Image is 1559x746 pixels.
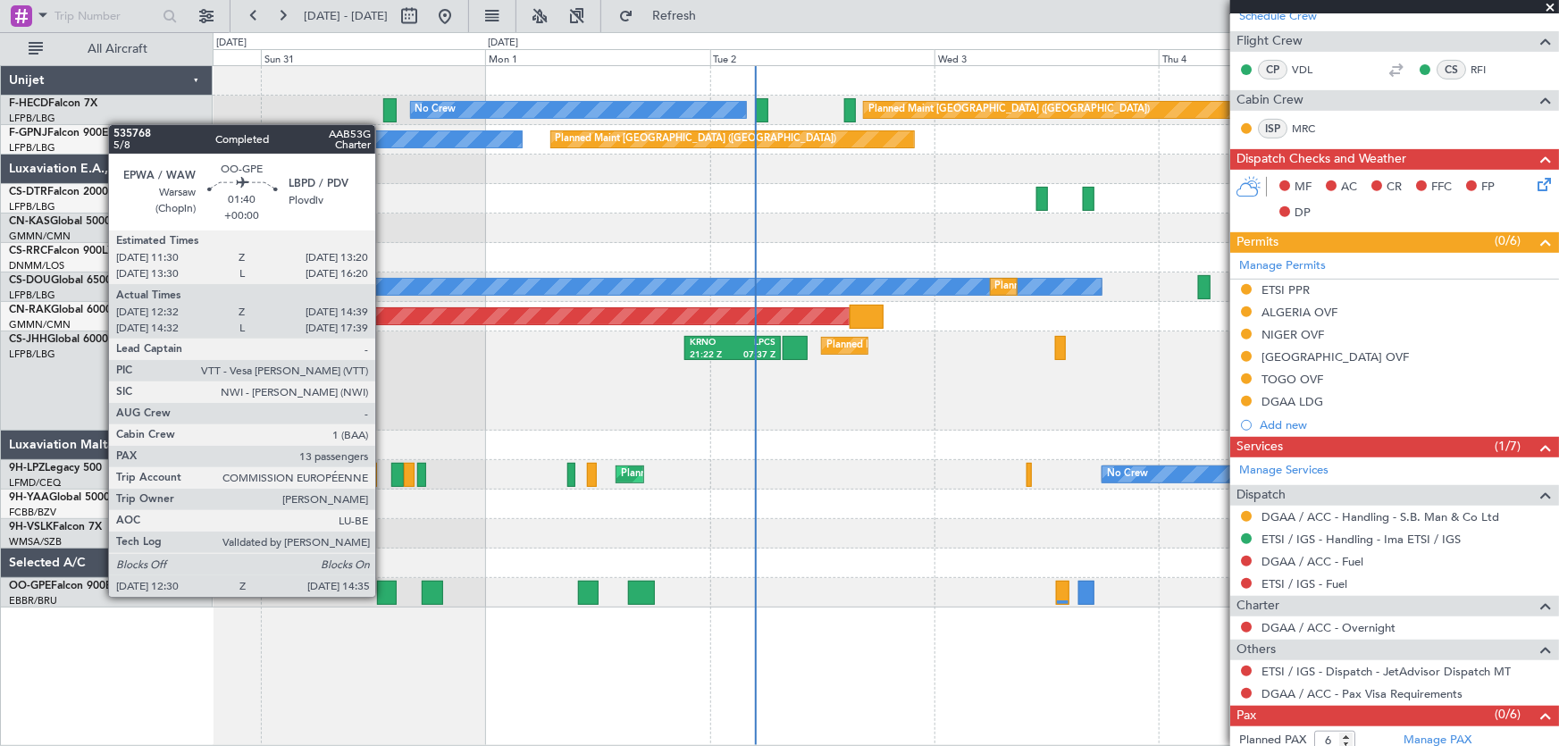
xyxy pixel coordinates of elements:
[9,581,51,591] span: OO-GPE
[1236,485,1286,506] span: Dispatch
[485,49,709,65] div: Mon 1
[9,200,55,214] a: LFPB/LBG
[9,128,115,138] a: F-GPNJFalcon 900EX
[9,246,47,256] span: CS-RRC
[415,96,457,123] div: No Crew
[1261,686,1463,701] a: DGAA / ACC - Pax Visa Requirements
[1261,532,1461,547] a: ETSI / IGS - Handling - Ima ETSI / IGS
[9,141,55,155] a: LFPB/LBG
[1236,596,1279,616] span: Charter
[304,8,388,24] span: [DATE] - [DATE]
[9,128,47,138] span: F-GPNJ
[868,96,1150,123] div: Planned Maint [GEOGRAPHIC_DATA] ([GEOGRAPHIC_DATA])
[9,289,55,302] a: LFPB/LBG
[9,492,49,503] span: 9H-YAA
[1292,121,1332,137] a: MRC
[1261,305,1337,320] div: ALGERIA OVF
[1341,179,1357,197] span: AC
[690,337,733,349] div: KRNO
[9,187,108,197] a: CS-DTRFalcon 2000
[9,463,45,474] span: 9H-LPZ
[9,187,47,197] span: CS-DTR
[637,10,712,22] span: Refresh
[9,275,51,286] span: CS-DOU
[9,246,114,256] a: CS-RRCFalcon 900LX
[9,216,50,227] span: CN-KAS
[1239,257,1326,275] a: Manage Permits
[1239,8,1317,26] a: Schedule Crew
[995,273,1277,300] div: Planned Maint [GEOGRAPHIC_DATA] ([GEOGRAPHIC_DATA])
[261,49,485,65] div: Sun 31
[826,332,1108,359] div: Planned Maint [GEOGRAPHIC_DATA] ([GEOGRAPHIC_DATA])
[1295,205,1311,222] span: DP
[1261,664,1511,679] a: ETSI / IGS - Dispatch - JetAdvisor Dispatch MT
[1261,349,1409,365] div: [GEOGRAPHIC_DATA] OVF
[9,581,157,591] a: OO-GPEFalcon 900EX EASy II
[733,337,775,349] div: LPCS
[1258,119,1287,138] div: ISP
[9,275,112,286] a: CS-DOUGlobal 6500
[621,461,820,488] div: Planned Maint Nice ([GEOGRAPHIC_DATA])
[1258,60,1287,80] div: CP
[610,2,717,30] button: Refresh
[1295,179,1312,197] span: MF
[488,36,518,51] div: [DATE]
[1239,462,1329,480] a: Manage Services
[1387,179,1402,197] span: CR
[710,49,935,65] div: Tue 2
[9,535,62,549] a: WMSA/SZB
[1437,60,1466,80] div: CS
[9,492,110,503] a: 9H-YAAGlobal 5000
[1236,640,1276,660] span: Others
[1261,509,1499,524] a: DGAA / ACC - Handling - S.B. Man & Co Ltd
[9,98,97,109] a: F-HECDFalcon 7X
[9,216,111,227] a: CN-KASGlobal 5000
[733,349,775,362] div: 07:37 Z
[1495,437,1521,456] span: (1/7)
[1236,706,1256,726] span: Pax
[9,112,55,125] a: LFPB/LBG
[9,594,57,608] a: EBBR/BRU
[1261,282,1310,298] div: ETSI PPR
[9,230,71,243] a: GMMN/CMN
[1261,372,1323,387] div: TOGO OVF
[9,98,48,109] span: F-HECD
[935,49,1159,65] div: Wed 3
[9,522,102,532] a: 9H-VSLKFalcon 7X
[1236,437,1283,457] span: Services
[1236,232,1278,253] span: Permits
[1431,179,1452,197] span: FFC
[1481,179,1495,197] span: FP
[690,349,733,362] div: 21:22 Z
[9,476,61,490] a: LFMD/CEQ
[1261,620,1396,635] a: DGAA / ACC - Overnight
[9,334,47,345] span: CS-JHH
[9,348,55,361] a: LFPB/LBG
[1261,576,1347,591] a: ETSI / IGS - Fuel
[9,334,108,345] a: CS-JHHGlobal 6000
[9,506,56,519] a: FCBB/BZV
[54,3,157,29] input: Trip Number
[1495,705,1521,724] span: (0/6)
[556,126,837,153] div: Planned Maint [GEOGRAPHIC_DATA] ([GEOGRAPHIC_DATA])
[1261,327,1324,342] div: NIGER OVF
[1471,62,1511,78] a: RFI
[216,36,247,51] div: [DATE]
[20,35,194,63] button: All Aircraft
[1495,231,1521,250] span: (0/6)
[46,43,189,55] span: All Aircraft
[1261,394,1323,409] div: DGAA LDG
[1159,49,1383,65] div: Thu 4
[9,463,102,474] a: 9H-LPZLegacy 500
[1292,62,1332,78] a: VDL
[9,305,112,315] a: CN-RAKGlobal 6000
[1261,554,1363,569] a: DGAA / ACC - Fuel
[1236,149,1406,170] span: Dispatch Checks and Weather
[9,318,71,331] a: GMMN/CMN
[1236,31,1303,52] span: Flight Crew
[9,522,53,532] span: 9H-VSLK
[1236,90,1303,111] span: Cabin Crew
[1107,461,1148,488] div: No Crew
[1260,417,1550,432] div: Add new
[9,305,51,315] span: CN-RAK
